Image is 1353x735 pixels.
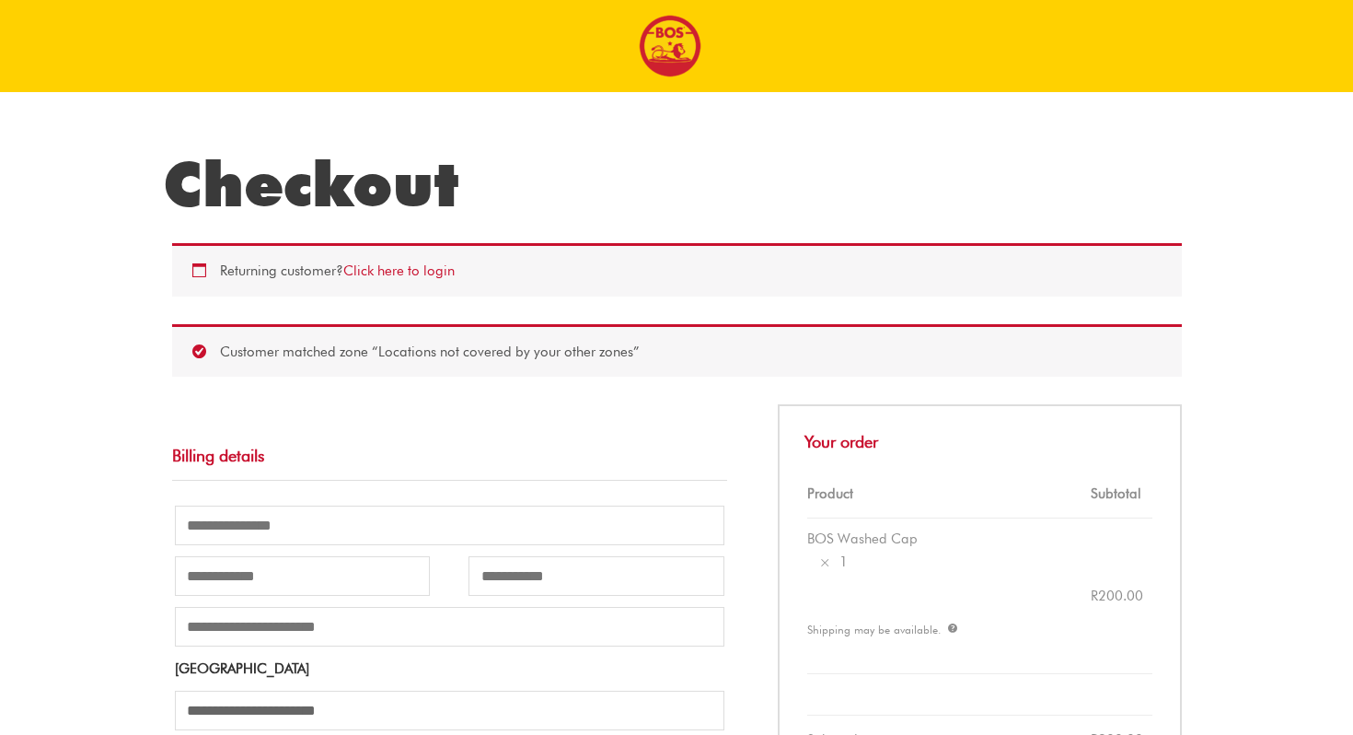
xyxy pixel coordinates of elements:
[172,243,1182,297] div: Returning customer?
[778,404,1182,469] h3: Your order
[172,324,1182,378] div: Customer matched zone “Locations not covered by your other zones”
[343,262,455,279] a: Click here to login
[172,426,727,480] h3: Billing details
[639,15,701,77] img: BOS logo finals-200px
[175,660,309,677] strong: [GEOGRAPHIC_DATA]
[163,147,1191,221] h1: Checkout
